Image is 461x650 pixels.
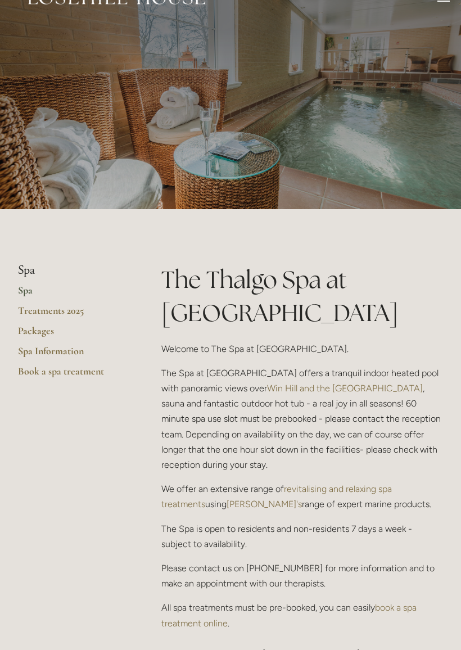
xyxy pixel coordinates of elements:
[161,342,443,357] p: Welcome to The Spa at [GEOGRAPHIC_DATA].
[161,482,443,512] p: We offer an extensive range of using range of expert marine products.
[18,325,125,345] a: Packages
[161,603,419,629] a: book a spa treatment online
[161,366,443,473] p: The Spa at [GEOGRAPHIC_DATA] offers a tranquil indoor heated pool with panoramic views over , sau...
[267,383,423,394] a: Win Hill and the [GEOGRAPHIC_DATA]
[18,264,125,278] li: Spa
[161,522,443,552] p: The Spa is open to residents and non-residents 7 days a week - subject to availability.
[161,561,443,592] p: Please contact us on [PHONE_NUMBER] for more information and to make an appointment with our ther...
[18,305,125,325] a: Treatments 2025
[18,365,125,386] a: Book a spa treatment
[18,285,125,305] a: Spa
[161,264,443,330] h1: The Thalgo Spa at [GEOGRAPHIC_DATA]
[18,345,125,365] a: Spa Information
[227,499,302,510] a: [PERSON_NAME]'s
